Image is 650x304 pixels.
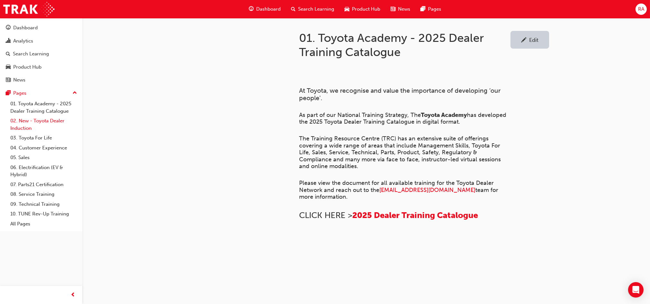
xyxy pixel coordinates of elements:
a: All Pages [8,219,80,229]
div: Product Hub [13,63,42,71]
div: Pages [13,90,26,97]
a: 2025 Dealer Training Catalogue [352,210,478,220]
a: news-iconNews [385,3,415,16]
span: prev-icon [71,291,76,299]
a: 07. Parts21 Certification [8,180,80,190]
a: Analytics [3,35,80,47]
span: News [398,5,410,13]
span: Pages [428,5,441,13]
div: Edit [529,37,538,43]
a: 01. Toyota Academy - 2025 Dealer Training Catalogue [8,99,80,116]
a: 09. Technical Training [8,199,80,209]
a: 02. New - Toyota Dealer Induction [8,116,80,133]
a: pages-iconPages [415,3,446,16]
a: 10. TUNE Rev-Up Training [8,209,80,219]
span: car-icon [6,64,11,70]
span: chart-icon [6,38,11,44]
a: Edit [510,31,549,49]
a: 03. Toyota For Life [8,133,80,143]
a: Search Learning [3,48,80,60]
span: Search Learning [298,5,334,13]
span: pages-icon [421,5,425,13]
h1: 01. Toyota Academy - 2025 Dealer Training Catalogue [299,31,510,59]
span: guage-icon [249,5,254,13]
span: pencil-icon [521,37,527,44]
a: search-iconSearch Learning [286,3,339,16]
span: team for more information. [299,186,500,201]
a: 04. Customer Experience [8,143,80,153]
span: Dashboard [256,5,281,13]
a: guage-iconDashboard [244,3,286,16]
span: search-icon [6,51,10,57]
span: news-icon [6,77,11,83]
span: guage-icon [6,25,11,31]
span: news-icon [391,5,395,13]
a: 06. Electrification (EV & Hybrid) [8,163,80,180]
a: News [3,74,80,86]
button: Pages [3,87,80,99]
span: has developed the 2025 Toyota Dealer Training Catalogue in digital format. [299,111,508,126]
a: Product Hub [3,61,80,73]
span: Toyota Academy [421,111,467,119]
button: DashboardAnalyticsSearch LearningProduct HubNews [3,21,80,87]
span: The Training Resource Centre (TRC) has an extensive suite of offerings covering a wide range of a... [299,135,502,170]
a: 08. Service Training [8,189,80,199]
span: CLICK HERE > [299,210,352,220]
a: Dashboard [3,22,80,34]
span: Please view the document for all available training for the Toyota Dealer Network and reach out t... [299,179,495,194]
span: pages-icon [6,90,11,96]
a: 05. Sales [8,153,80,163]
a: car-iconProduct Hub [339,3,385,16]
div: Search Learning [13,50,49,58]
span: As part of our National Training Strategy, The [299,111,421,119]
img: Trak [3,2,54,16]
span: Product Hub [352,5,380,13]
div: Open Intercom Messenger [628,282,644,298]
span: up-icon [73,89,77,97]
div: Dashboard [13,24,38,32]
div: News [13,76,25,84]
span: RA [638,5,644,13]
span: search-icon [291,5,296,13]
div: Analytics [13,37,33,45]
span: At Toyota, we recognise and value the importance of developing ‘our people'. [299,87,502,102]
span: car-icon [344,5,349,13]
a: [EMAIL_ADDRESS][DOMAIN_NAME] [379,186,475,194]
button: RA [635,4,647,15]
